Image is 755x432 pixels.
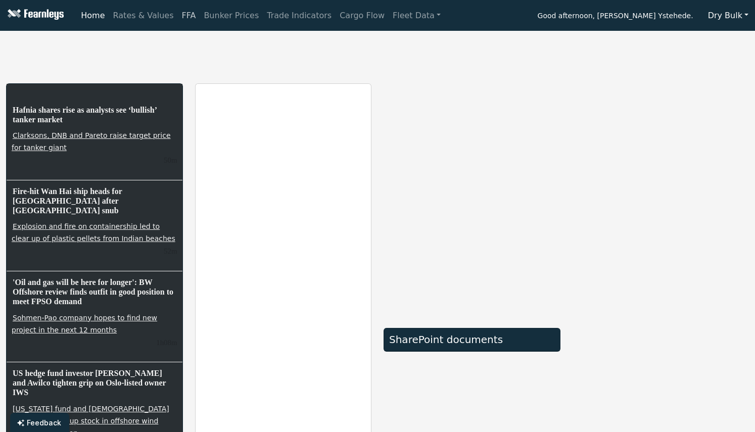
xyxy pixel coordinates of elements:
[538,8,693,25] span: Good afternoon, [PERSON_NAME] Ystehede.
[12,367,177,399] h6: US hedge fund investor [PERSON_NAME] and Awilco tighten grip on Oslo-listed owner IWS
[12,104,177,125] h6: Hafnia shares rise as analysts see ‘bullish’ tanker market
[389,333,555,346] div: SharePoint documents
[263,6,336,26] a: Trade Indicators
[6,35,749,71] iframe: tickers TradingView widget
[12,130,171,153] a: Clarksons, DNB and Pareto raise target price for tanker giant
[77,6,109,26] a: Home
[156,339,177,347] small: 28/08/2025, 11:53:34
[200,6,263,26] a: Bunker Prices
[109,6,178,26] a: Rates & Values
[12,276,177,308] h6: 'Oil and gas will be here for longer': BW Offshore review finds outfit in good position to meet F...
[573,83,749,195] iframe: mini symbol-overview TradingView widget
[336,6,389,26] a: Cargo Flow
[389,6,445,26] a: Fleet Data
[384,83,560,317] iframe: market overview TradingView widget
[12,221,176,244] a: Explosion and fire on containership led to clear up of plastic pellets from Indian beaches
[164,156,177,164] small: 28/08/2025, 12:11:01
[701,6,755,25] button: Dry Bulk
[178,6,200,26] a: FFA
[12,185,177,217] h6: Fire-hit Wan Hai ship heads for [GEOGRAPHIC_DATA] after [GEOGRAPHIC_DATA] snub
[573,205,749,316] iframe: mini symbol-overview TradingView widget
[12,313,157,335] a: Sohmen-Pao company hopes to find new project in the next 12 months
[164,247,177,255] small: 28/08/2025, 12:09:25
[5,9,64,22] img: Fearnleys Logo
